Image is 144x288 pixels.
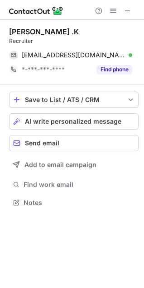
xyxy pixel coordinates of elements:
[22,51,125,59] span: [EMAIL_ADDRESS][DOMAIN_NAME]
[9,37,139,45] div: Recruiter
[9,157,139,173] button: Add to email campaign
[25,139,59,147] span: Send email
[24,199,135,207] span: Notes
[25,96,123,103] div: Save to List / ATS / CRM
[9,27,79,36] div: [PERSON_NAME] .K
[24,181,135,189] span: Find work email
[9,196,139,209] button: Notes
[25,118,121,125] span: AI write personalized message
[9,5,63,16] img: ContactOut v5.3.10
[96,65,132,74] button: Reveal Button
[9,178,139,191] button: Find work email
[9,113,139,130] button: AI write personalized message
[24,161,96,168] span: Add to email campaign
[9,135,139,151] button: Send email
[9,92,139,108] button: save-profile-one-click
